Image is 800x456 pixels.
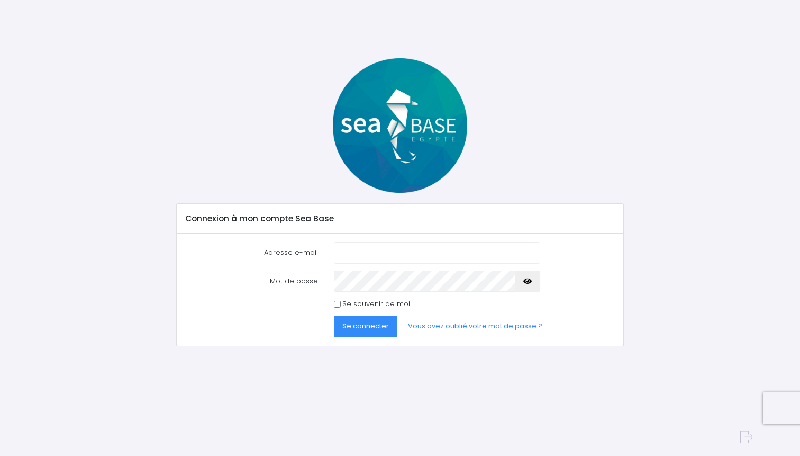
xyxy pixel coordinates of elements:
a: Vous avez oublié votre mot de passe ? [399,316,551,337]
label: Adresse e-mail [178,242,326,263]
span: Se connecter [342,321,389,331]
div: Connexion à mon compte Sea Base [177,204,623,234]
label: Mot de passe [178,271,326,292]
button: Se connecter [334,316,397,337]
label: Se souvenir de moi [342,299,410,309]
